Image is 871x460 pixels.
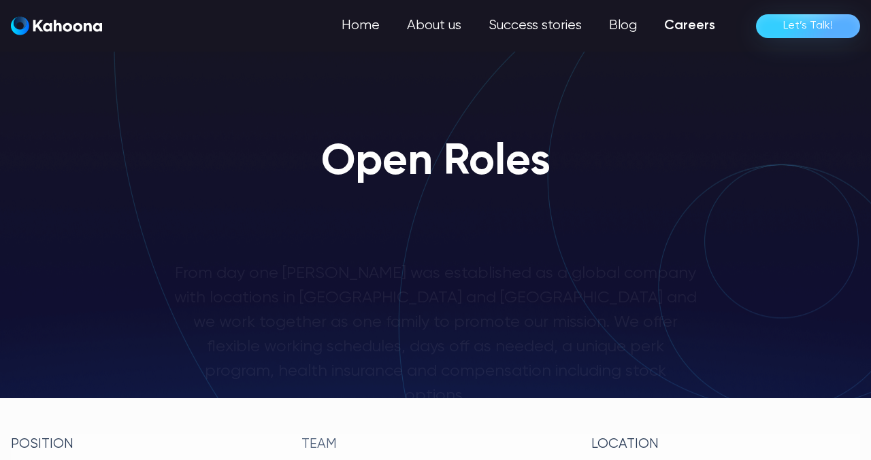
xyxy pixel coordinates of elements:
a: About us [393,12,475,39]
p: From day one [PERSON_NAME] was established as a global company with locations in [GEOGRAPHIC_DATA... [174,261,697,408]
a: Careers [651,12,729,39]
div: team [301,434,570,455]
h1: Open Roles [321,139,550,186]
div: Location [591,434,860,455]
a: Success stories [475,12,595,39]
a: home [11,16,102,36]
a: Let’s Talk! [756,14,860,38]
a: Home [328,12,393,39]
div: Let’s Talk! [783,15,833,37]
div: Position [11,434,280,455]
a: Blog [595,12,651,39]
img: Kahoona logo white [11,16,102,35]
